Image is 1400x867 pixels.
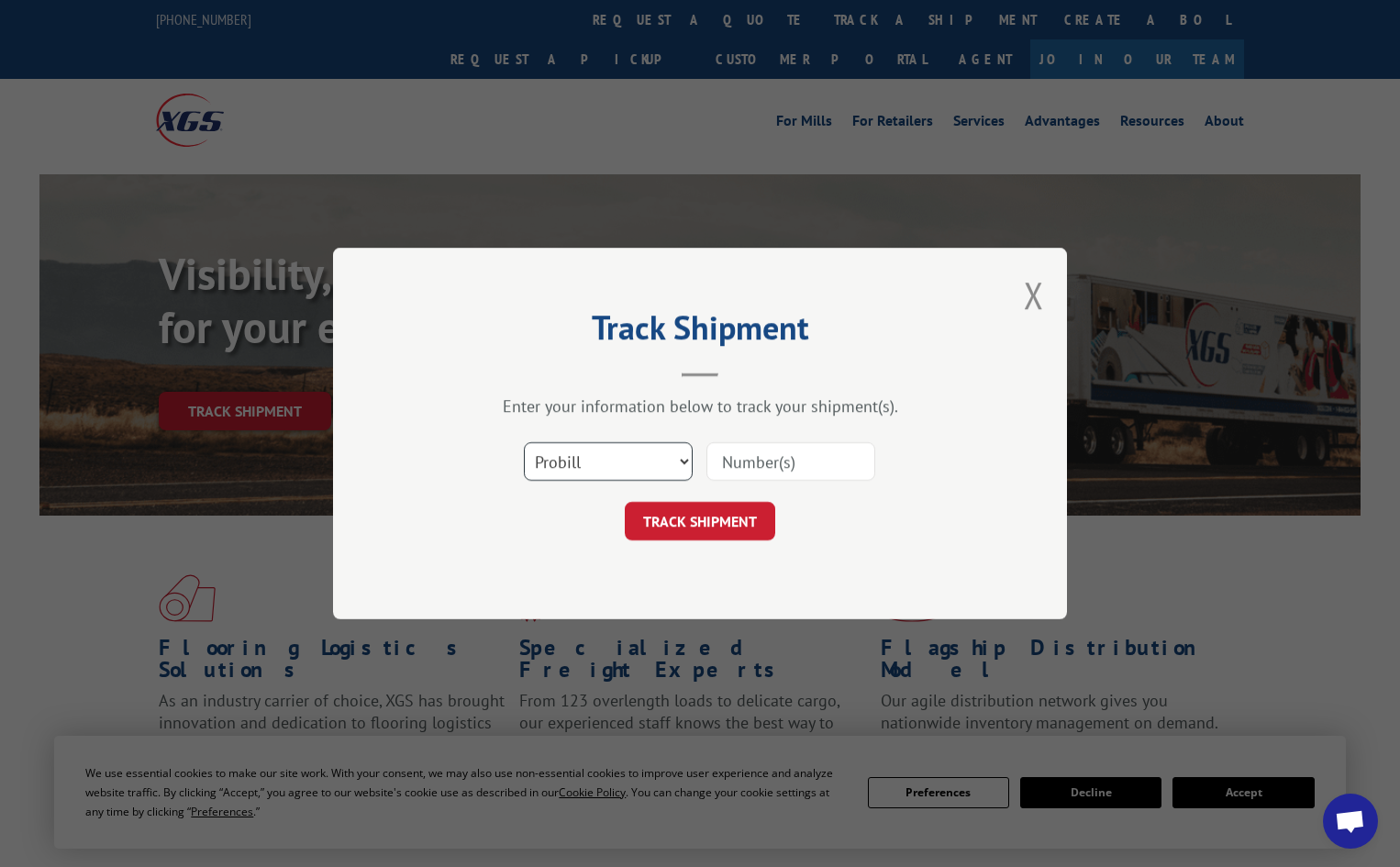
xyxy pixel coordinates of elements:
[706,442,875,481] input: Number(s)
[425,315,975,350] h2: Track Shipment
[1024,271,1044,319] button: Close modal
[1323,794,1378,849] a: Open chat
[625,502,775,540] button: TRACK SHIPMENT
[425,395,975,417] div: Enter your information below to track your shipment(s).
